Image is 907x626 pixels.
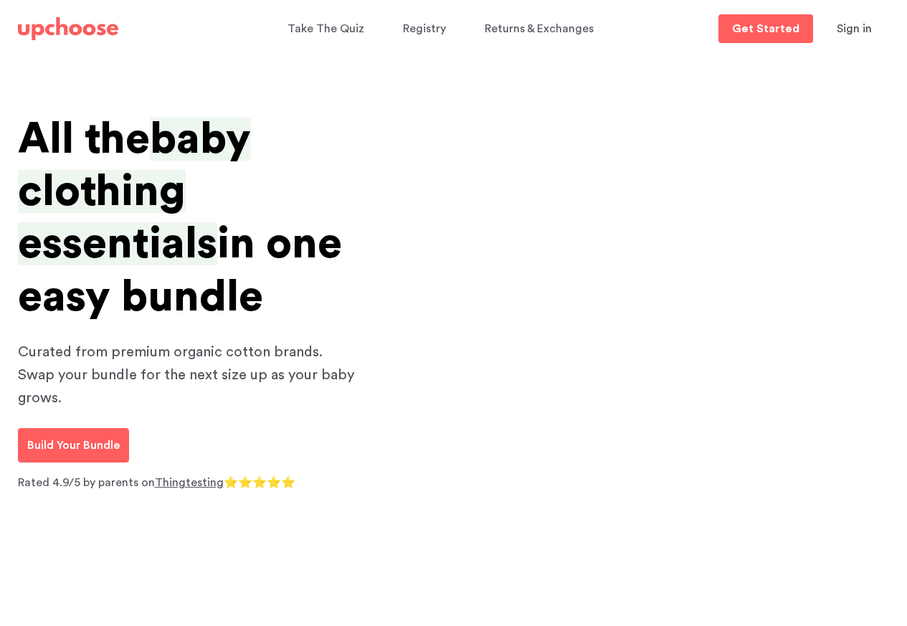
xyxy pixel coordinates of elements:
[18,17,118,40] img: UpChoose
[18,222,342,318] span: in one easy bundle
[819,14,890,43] button: Sign in
[27,437,120,454] p: Build Your Bundle
[18,341,362,409] p: Curated from premium organic cotton brands. Swap your bundle for the next size up as your baby gr...
[485,23,594,34] span: Returns & Exchanges
[224,477,295,488] span: ⭐⭐⭐⭐⭐
[403,23,446,34] span: Registry
[155,477,224,488] a: Thingtesting
[18,477,155,488] span: Rated 4.9/5 by parents on
[732,23,799,34] p: Get Started
[18,118,150,161] span: All the
[837,23,872,34] span: Sign in
[718,14,813,43] a: Get Started
[18,118,251,265] span: baby clothing essentials
[18,14,118,44] a: UpChoose
[18,428,129,463] a: Build Your Bundle
[288,15,369,43] a: Take The Quiz
[288,23,364,34] span: Take The Quiz
[485,15,598,43] a: Returns & Exchanges
[403,15,450,43] a: Registry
